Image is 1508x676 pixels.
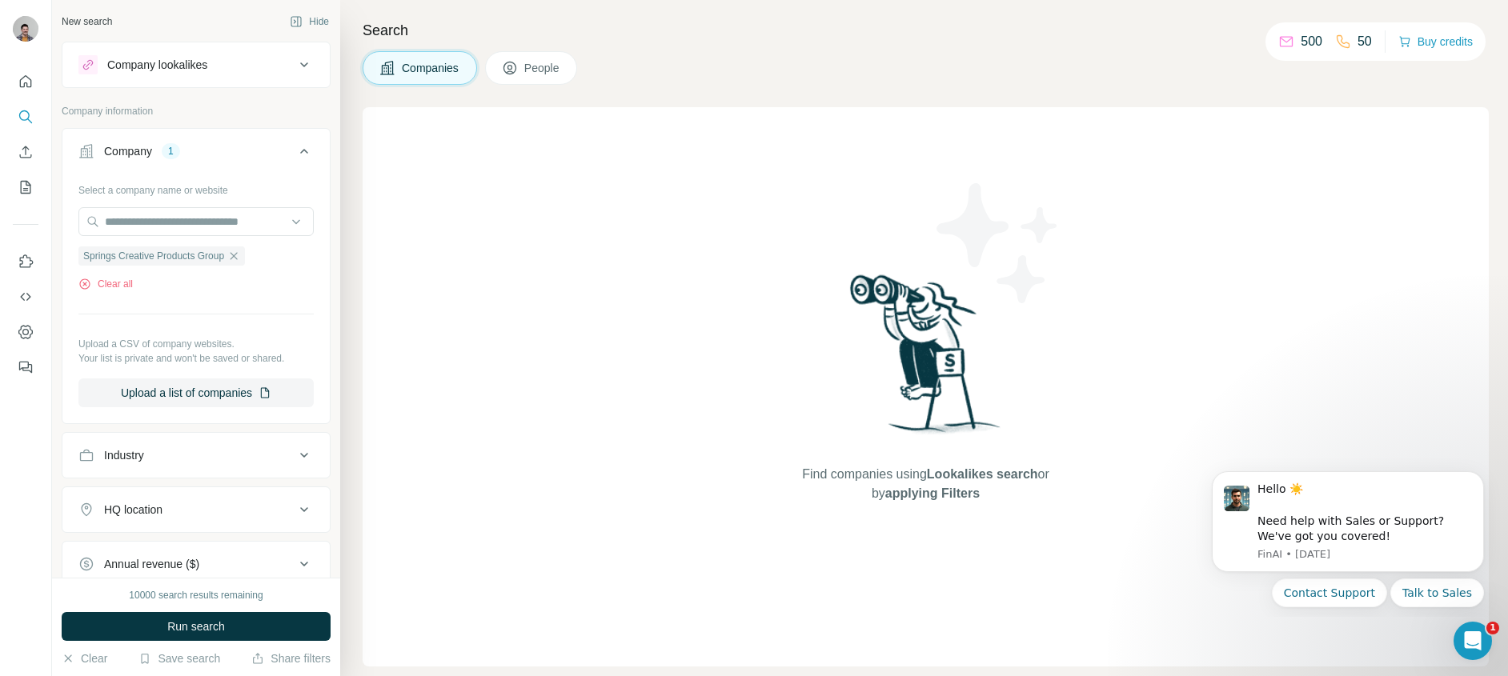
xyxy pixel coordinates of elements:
button: Buy credits [1398,30,1473,53]
button: Dashboard [13,318,38,346]
div: Company [104,143,152,159]
iframe: Intercom live chat [1454,622,1492,660]
span: Companies [402,60,460,76]
button: Use Surfe on LinkedIn [13,247,38,276]
span: People [524,60,561,76]
iframe: Intercom notifications message [1188,457,1508,617]
p: Upload a CSV of company websites. [78,337,314,351]
div: Industry [104,447,144,463]
span: Springs Creative Products Group [83,249,224,263]
button: Share filters [251,650,331,666]
div: Select a company name or website [78,177,314,198]
button: Quick start [13,67,38,96]
button: HQ location [62,490,330,529]
button: Enrich CSV [13,138,38,166]
div: Company lookalikes [107,57,207,73]
span: Find companies using or by [797,465,1053,503]
span: Lookalikes search [927,467,1038,481]
span: applying Filters [885,486,980,500]
button: Hide [279,10,340,34]
button: Company lookalikes [62,46,330,84]
div: 1 [162,144,180,158]
button: Feedback [13,353,38,382]
button: Save search [138,650,220,666]
div: 10000 search results remaining [129,588,263,602]
span: 1 [1486,622,1499,634]
div: Annual revenue ($) [104,556,199,572]
p: 50 [1358,32,1372,51]
div: New search [62,14,112,29]
img: Avatar [13,16,38,42]
p: Company information [62,104,331,118]
button: Industry [62,436,330,474]
p: 500 [1301,32,1322,51]
img: Surfe Illustration - Stars [926,171,1070,315]
button: Clear [62,650,107,666]
h4: Search [363,19,1489,42]
button: Search [13,102,38,131]
button: My lists [13,173,38,202]
button: Use Surfe API [13,282,38,311]
p: Your list is private and won't be saved or shared. [78,351,314,366]
div: HQ location [104,502,162,518]
span: Run search [167,618,225,634]
button: Upload a list of companies [78,378,314,407]
button: Company1 [62,132,330,177]
button: Run search [62,612,331,641]
button: Annual revenue ($) [62,545,330,583]
img: Surfe Illustration - Woman searching with binoculars [843,270,1009,449]
button: Clear all [78,277,133,291]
